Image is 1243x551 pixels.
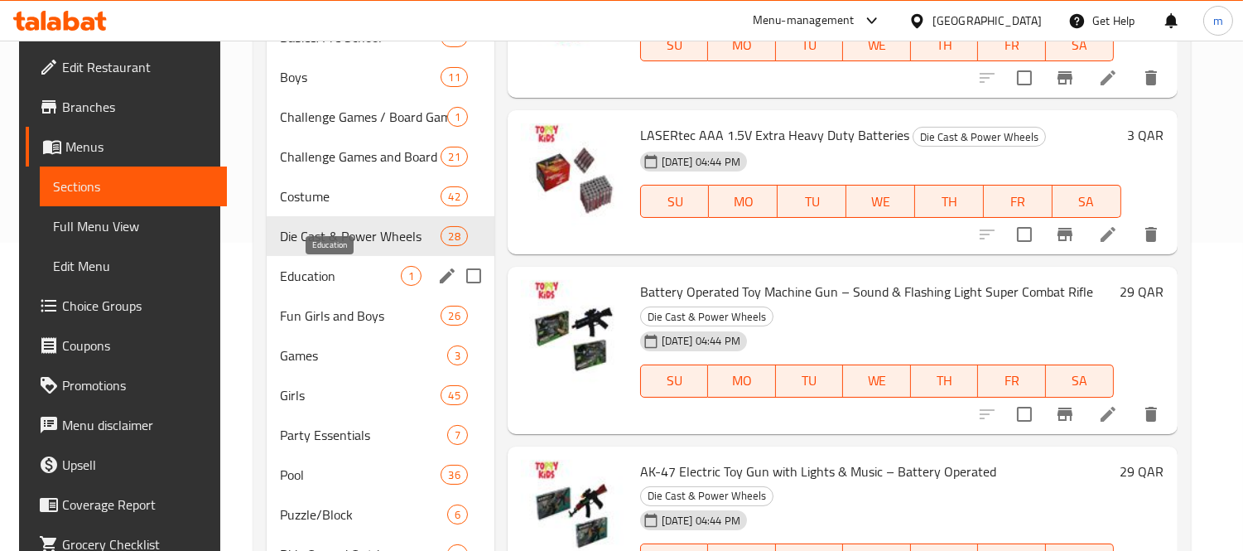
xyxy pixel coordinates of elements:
[280,147,441,167] span: Challenge Games and Board Games
[1053,369,1107,393] span: SA
[267,296,494,336] div: Fun Girls and Boys26
[1007,60,1042,95] span: Select to update
[1053,33,1107,57] span: SA
[641,486,773,505] span: Die Cast & Power Wheels
[850,369,904,393] span: WE
[843,365,911,398] button: WE
[521,123,627,230] img: LASERtec AAA 1.5V Extra Heavy Duty Batteries
[26,485,227,524] a: Coverage Report
[1098,404,1118,424] a: Edit menu item
[922,190,977,214] span: TH
[978,28,1046,61] button: FR
[778,185,846,218] button: TU
[990,190,1046,214] span: FR
[853,190,908,214] span: WE
[447,425,468,445] div: items
[1059,190,1115,214] span: SA
[1131,58,1171,98] button: delete
[402,268,421,284] span: 1
[441,308,466,324] span: 26
[267,216,494,256] div: Die Cast & Power Wheels28
[843,28,911,61] button: WE
[776,28,844,61] button: TU
[1098,225,1118,244] a: Edit menu item
[1128,123,1164,147] h6: 3 QAR
[26,405,227,445] a: Menu disclaimer
[26,365,227,405] a: Promotions
[267,455,494,495] div: Pool36
[640,28,708,61] button: SU
[53,216,214,236] span: Full Menu View
[448,348,467,364] span: 3
[441,388,466,404] span: 45
[267,137,494,176] div: Challenge Games and Board Games21
[784,190,840,214] span: TU
[26,286,227,326] a: Choice Groups
[280,107,447,127] span: Challenge Games / Board Games
[267,176,494,216] div: Costume42
[648,369,701,393] span: SU
[62,455,214,475] span: Upsell
[280,226,441,246] span: Die Cast & Power Wheels
[655,154,747,170] span: [DATE] 04:44 PM
[640,279,1093,304] span: Battery Operated Toy Machine Gun – Sound & Flashing Light Super Combat Rifle
[1053,185,1121,218] button: SA
[753,11,855,31] div: Menu-management
[1045,58,1085,98] button: Branch-specific-item
[911,28,979,61] button: TH
[280,67,441,87] span: Boys
[846,185,915,218] button: WE
[441,467,466,483] span: 36
[640,459,996,484] span: AK-47 Electric Toy Gun with Lights & Music – Battery Operated
[447,346,468,365] div: items
[1131,215,1171,254] button: delete
[776,365,844,398] button: TU
[1045,215,1085,254] button: Branch-specific-item
[26,445,227,485] a: Upsell
[640,365,708,398] button: SU
[435,263,460,288] button: edit
[913,128,1045,147] span: Die Cast & Power Wheels
[648,190,703,214] span: SU
[648,33,701,57] span: SU
[280,186,441,206] span: Costume
[280,465,441,485] span: Pool
[267,97,494,137] div: Challenge Games / Board Games1
[1007,397,1042,432] span: Select to update
[280,425,447,445] span: Party Essentials
[448,507,467,523] span: 6
[62,97,214,117] span: Branches
[53,176,214,196] span: Sections
[267,415,494,455] div: Party Essentials7
[26,127,227,167] a: Menus
[267,336,494,375] div: Games3
[915,185,984,218] button: TH
[40,167,227,206] a: Sections
[40,206,227,246] a: Full Menu View
[280,306,441,326] span: Fun Girls and Boys
[65,137,214,157] span: Menus
[655,513,747,529] span: [DATE] 04:44 PM
[640,185,710,218] button: SU
[640,123,909,147] span: LASERtec AAA 1.5V Extra Heavy Duty Batteries
[441,147,467,167] div: items
[267,495,494,534] div: Puzzle/Block6
[783,33,837,57] span: TU
[715,33,769,57] span: MO
[441,465,467,485] div: items
[1046,365,1114,398] button: SA
[280,385,441,405] span: Girls
[655,333,747,349] span: [DATE] 04:44 PM
[441,229,466,244] span: 28
[448,428,467,443] span: 7
[978,365,1046,398] button: FR
[984,185,1053,218] button: FR
[280,346,447,365] span: Games
[918,369,972,393] span: TH
[62,415,214,435] span: Menu disclaimer
[783,369,837,393] span: TU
